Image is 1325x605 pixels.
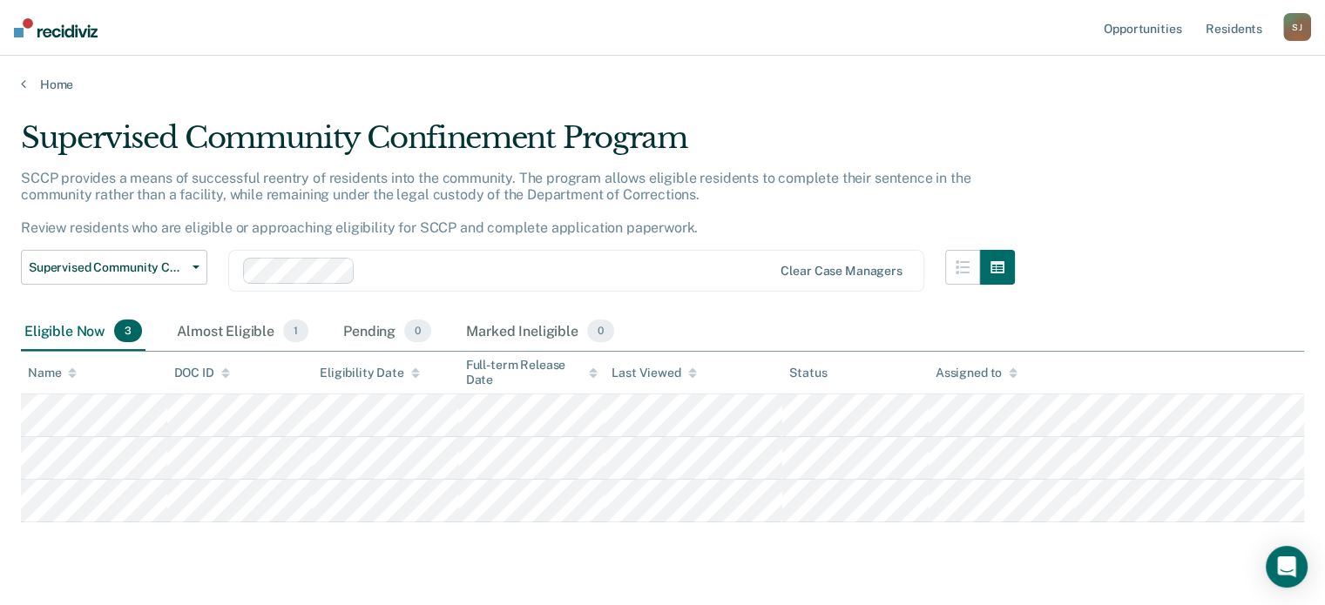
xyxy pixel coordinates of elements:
[1283,13,1311,41] div: S J
[587,319,614,342] span: 0
[789,366,827,380] div: Status
[21,170,970,237] p: SCCP provides a means of successful reentry of residents into the community. The program allows e...
[21,77,1304,92] a: Home
[612,366,696,380] div: Last Viewed
[29,260,186,275] span: Supervised Community Confinement Program
[283,319,308,342] span: 1
[404,319,431,342] span: 0
[174,366,230,380] div: DOC ID
[1283,13,1311,41] button: SJ
[320,366,420,380] div: Eligibility Date
[781,264,902,279] div: Clear case managers
[21,120,1015,170] div: Supervised Community Confinement Program
[114,319,142,342] span: 3
[28,366,77,380] div: Name
[14,18,98,37] img: Recidiviz
[466,358,598,387] div: Full-term Release Date
[463,313,618,351] div: Marked Ineligible0
[1266,546,1308,588] div: Open Intercom Messenger
[21,313,145,351] div: Eligible Now3
[340,313,435,351] div: Pending0
[936,366,1017,380] div: Assigned to
[21,250,207,285] button: Supervised Community Confinement Program
[173,313,312,351] div: Almost Eligible1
